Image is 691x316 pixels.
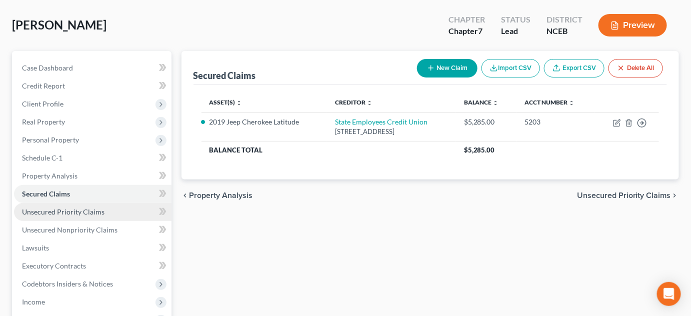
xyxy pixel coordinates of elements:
[22,297,45,306] span: Income
[22,135,79,144] span: Personal Property
[481,59,540,77] button: Import CSV
[448,25,485,37] div: Chapter
[524,117,587,127] div: 5203
[181,191,189,199] i: chevron_left
[14,203,171,221] a: Unsecured Priority Claims
[577,191,671,199] span: Unsecured Priority Claims
[14,77,171,95] a: Credit Report
[464,117,508,127] div: $5,285.00
[501,25,530,37] div: Lead
[201,141,456,159] th: Balance Total
[335,117,427,126] a: State Employees Credit Union
[501,14,530,25] div: Status
[22,81,65,90] span: Credit Report
[598,14,667,36] button: Preview
[12,17,106,32] span: [PERSON_NAME]
[546,14,582,25] div: District
[335,98,372,106] a: Creditor unfold_more
[524,98,574,106] a: Acct Number unfold_more
[236,100,242,106] i: unfold_more
[14,59,171,77] a: Case Dashboard
[366,100,372,106] i: unfold_more
[14,257,171,275] a: Executory Contracts
[22,207,104,216] span: Unsecured Priority Claims
[568,100,574,106] i: unfold_more
[22,189,70,198] span: Secured Claims
[209,98,242,106] a: Asset(s) unfold_more
[464,146,495,154] span: $5,285.00
[22,153,62,162] span: Schedule C-1
[464,98,499,106] a: Balance unfold_more
[577,191,679,199] button: Unsecured Priority Claims chevron_right
[448,14,485,25] div: Chapter
[608,59,663,77] button: Delete All
[22,117,65,126] span: Real Property
[14,221,171,239] a: Unsecured Nonpriority Claims
[544,59,604,77] a: Export CSV
[671,191,679,199] i: chevron_right
[657,282,681,306] div: Open Intercom Messenger
[189,191,253,199] span: Property Analysis
[193,69,256,81] div: Secured Claims
[22,243,49,252] span: Lawsuits
[22,261,86,270] span: Executory Contracts
[417,59,477,77] button: New Claim
[546,25,582,37] div: NCEB
[14,167,171,185] a: Property Analysis
[14,239,171,257] a: Lawsuits
[14,185,171,203] a: Secured Claims
[22,99,63,108] span: Client Profile
[493,100,499,106] i: unfold_more
[22,279,113,288] span: Codebtors Insiders & Notices
[335,127,448,136] div: [STREET_ADDRESS]
[22,225,117,234] span: Unsecured Nonpriority Claims
[209,117,319,127] li: 2019 Jeep Cherokee Latitude
[478,26,482,35] span: 7
[14,149,171,167] a: Schedule C-1
[181,191,253,199] button: chevron_left Property Analysis
[22,63,73,72] span: Case Dashboard
[22,171,77,180] span: Property Analysis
